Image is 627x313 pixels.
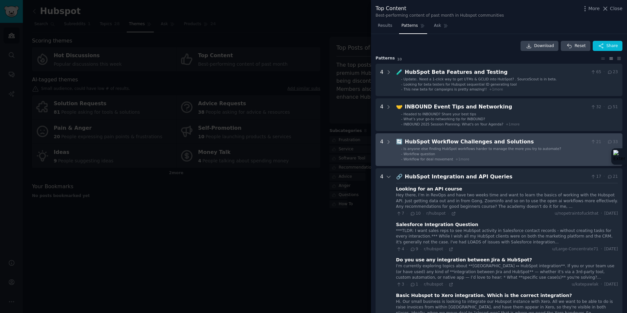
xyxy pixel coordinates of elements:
[401,152,402,156] div: -
[582,5,600,12] button: More
[555,211,599,217] span: u/nopetraintofuckthat
[410,211,421,217] span: 10
[423,211,424,216] span: ·
[445,282,446,287] span: ·
[401,122,402,126] div: -
[603,139,605,145] span: ·
[407,247,408,252] span: ·
[407,211,408,216] span: ·
[603,69,605,75] span: ·
[396,282,404,288] span: 3
[396,104,403,110] span: 🤝
[376,21,394,34] a: Results
[448,211,449,216] span: ·
[401,82,402,87] div: -
[396,186,462,192] div: Looking for an API course
[396,211,404,217] span: 7
[404,117,485,121] span: What’s your go-to networking tip for INBOUND?
[601,211,602,217] span: ·
[534,43,554,49] span: Download
[604,211,618,217] span: [DATE]
[521,41,559,51] a: Download
[380,138,383,161] div: 4
[376,56,395,61] span: Pattern s
[574,43,586,49] span: Reset
[399,21,427,34] a: Patterns
[603,104,605,110] span: ·
[432,21,450,34] a: Ask
[410,246,418,252] span: 9
[396,69,403,75] span: 🧪
[396,263,618,281] div: I'm currently exploring topics about **[GEOGRAPHIC_DATA] ↔ HubSpot integration**. If you or your ...
[397,57,402,61] span: 10
[420,282,421,287] span: ·
[590,174,601,180] span: 17
[613,150,625,163] img: Extension Icon
[404,82,517,86] span: Looking for beta testers for Hubspot sequential ID generating tool
[602,5,622,12] button: Close
[593,41,622,51] button: Share
[588,5,600,12] span: More
[401,157,402,161] div: -
[396,246,404,252] span: 4
[396,292,572,299] div: Basic Hubspot to Xero integration. Which is the correct integration?
[607,174,618,180] span: 21
[552,246,599,252] span: u/Large-Concentrate71
[410,282,418,288] span: 1
[610,5,622,12] span: Close
[590,69,601,75] span: 65
[401,23,418,29] span: Patterns
[456,157,470,161] span: + 1 more
[601,282,602,288] span: ·
[405,103,588,111] div: INBOUND Event Tips and Networking
[607,69,618,75] span: 23
[404,152,435,156] span: Workflow question
[376,13,504,19] div: Best-performing content of past month in Hubspot communities
[434,23,441,29] span: Ask
[601,246,602,252] span: ·
[380,68,383,92] div: 4
[401,87,402,91] div: -
[445,247,446,252] span: ·
[404,157,453,161] span: Workflow for deal movement
[426,211,446,216] span: r/hubspot
[404,147,561,151] span: Is anyone else finding HubSpot workflows harder to manage the more you try to automate?
[506,122,520,126] span: + 1 more
[604,246,618,252] span: [DATE]
[396,139,403,145] span: 🔄
[424,247,443,251] span: r/hubspot
[401,146,402,151] div: -
[380,103,383,126] div: 4
[401,117,402,121] div: -
[603,174,605,180] span: ·
[561,41,590,51] button: Reset
[407,282,408,287] span: ·
[420,247,421,252] span: ·
[404,112,476,116] span: Headed to INBOUND? Share your best tips
[604,282,618,288] span: [DATE]
[424,282,443,287] span: r/hubspot
[606,43,618,49] span: Share
[404,87,487,91] span: This new beta for campaigns is pretty amazing!!
[404,77,557,81] span: Update:. Need a 1-click way to get UTMs & GCLID into HubSpot? . SourceScout is in beta.
[396,192,618,210] div: Hey there, I’m in RevOps and have two weeks time and want to learn the basics of working with the...
[404,122,504,126] span: INBOUND 2025 Session Planning: What's on Your Agenda?
[396,221,478,228] div: Salesforce Integration Question
[590,139,601,145] span: 21
[607,104,618,110] span: 51
[405,173,588,181] div: HubSpot Integration and API Queries
[396,256,532,263] div: Do you use any integration between Jira & HubSpot?
[378,23,392,29] span: Results
[405,68,588,76] div: HubSpot Beta Features and Testing
[396,228,618,245] div: ***TLDR: I want sales reps to see HubSpot activity in Salesforce contact records - without creati...
[572,282,599,288] span: u/katepawlak
[401,77,402,81] div: -
[405,138,588,146] div: HubSpot Workflow Challenges and Solutions
[590,104,601,110] span: 32
[607,139,618,145] span: 33
[376,5,504,13] div: Top Content
[401,112,402,116] div: -
[396,173,403,180] span: 🔗
[489,87,503,91] span: + 1 more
